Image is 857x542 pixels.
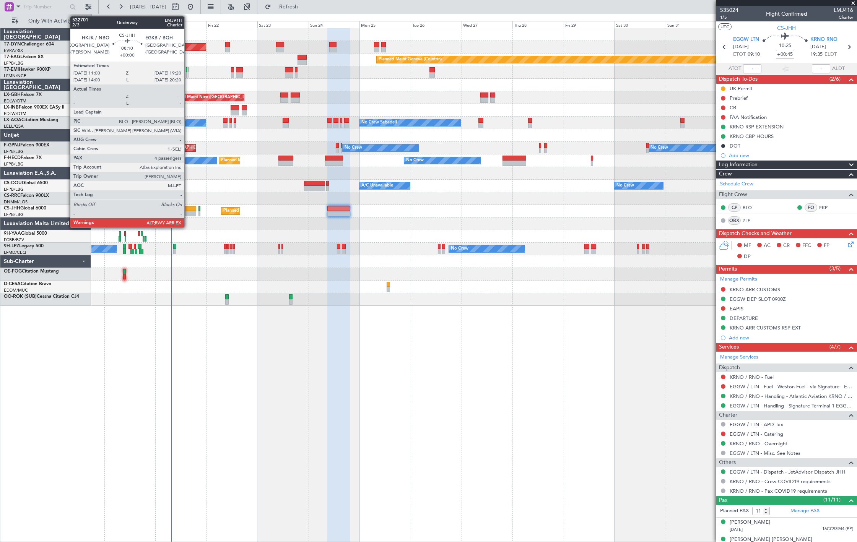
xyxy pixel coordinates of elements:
[4,244,44,248] a: 9H-LPZLegacy 500
[4,206,46,211] a: CS-JHHGlobal 6000
[4,181,48,185] a: CS-DOUGlobal 6500
[4,149,24,154] a: LFPB/LBG
[451,243,468,255] div: No Crew
[223,205,344,217] div: Planned Maint [GEOGRAPHIC_DATA] ([GEOGRAPHIC_DATA])
[766,10,807,18] div: Flight Confirmed
[730,402,853,409] a: EGGW / LTN - Handling - Signature Terminal 1 EGGW / LTN
[730,393,853,399] a: KRNO / RNO - Handling - Atlantic Aviation KRNO / RNO
[802,242,811,250] span: FFC
[361,117,397,128] div: No Crew Sabadell
[719,363,740,372] span: Dispatch
[720,180,753,188] a: Schedule Crew
[4,42,54,47] a: T7-DYNChallenger 604
[170,92,255,103] div: Planned Maint Nice ([GEOGRAPHIC_DATA])
[93,15,106,22] div: [DATE]
[719,170,732,179] span: Crew
[777,24,796,32] span: CS-JHH
[730,296,786,302] div: EGGW DEP SLOT 0900Z
[719,229,792,238] span: Dispatch Checks and Weather
[4,187,24,192] a: LFPB/LBG
[719,190,747,199] span: Flight Crew
[221,155,341,166] div: Planned Maint [GEOGRAPHIC_DATA] ([GEOGRAPHIC_DATA])
[4,237,24,243] a: FCBB/BZV
[104,21,155,28] div: Wed 20
[790,507,820,515] a: Manage PAX
[729,334,853,341] div: Add new
[822,526,853,532] span: 16CC93944 (PP)
[4,98,26,104] a: EDLW/DTM
[616,180,634,191] div: No Crew
[728,216,741,225] div: OBX
[4,269,59,274] a: OE-FOGCitation Mustang
[4,92,42,97] a: LX-GBHFalcon 7X
[730,315,758,321] div: DEPARTURE
[730,450,800,456] a: EGGW / LTN - Misc. See Notes
[730,374,774,380] a: KRNO / RNO - Fuel
[824,51,837,58] span: ELDT
[4,73,26,79] a: LFMN/NCE
[4,118,21,122] span: LX-AOA
[4,156,42,160] a: F-HECDFalcon 7X
[744,242,751,250] span: MF
[823,496,841,504] span: (11/11)
[615,21,665,28] div: Sat 30
[4,269,22,274] span: OE-FOG
[719,161,758,169] span: Leg Information
[829,265,841,273] span: (3/5)
[730,421,783,428] a: EGGW / LTN - APD Tax
[4,156,21,160] span: F-HECD
[810,51,823,58] span: 19:35
[730,95,748,101] div: Prebrief
[4,231,21,236] span: 9H-YAA
[779,42,791,50] span: 10:25
[512,21,563,28] div: Thu 28
[4,42,21,47] span: T7-DYN
[411,21,462,28] div: Tue 26
[4,143,49,148] a: F-GPNJFalcon 900EX
[743,204,760,211] a: BLO
[733,36,759,44] span: EGGW LTN
[130,3,166,10] span: [DATE] - [DATE]
[4,143,20,148] span: F-GPNJ
[718,23,732,30] button: UTC
[143,155,160,166] div: No Crew
[4,67,50,72] a: T7-EMIHawker 900XP
[4,244,19,248] span: 9H-LPZ
[564,21,615,28] div: Fri 29
[207,21,257,28] div: Fri 22
[730,123,784,130] div: KRNO RSP EXTENSION
[748,51,760,58] span: 09:10
[730,527,743,532] span: [DATE]
[4,193,49,198] a: CS-RRCFalcon 900LX
[4,161,24,167] a: LFPB/LBG
[810,43,826,51] span: [DATE]
[4,123,24,129] a: LELL/QSA
[666,21,717,28] div: Sun 31
[729,65,741,73] span: ATOT
[720,354,758,361] a: Manage Services
[20,18,81,24] span: Only With Activity
[4,212,24,217] a: LFPB/LBG
[4,111,26,117] a: EDLW/DTM
[130,117,165,128] div: No Crew Sabadell
[4,55,44,59] a: T7-EAGLFalcon 8X
[829,75,841,83] span: (2/6)
[730,143,740,149] div: DOT
[4,55,23,59] span: T7-EAGL
[379,54,442,65] div: Planned Maint Geneva (Cointrin)
[719,496,727,505] span: Pax
[730,488,827,494] a: KRNO / RNO - Pax COVID19 requirements
[730,431,783,437] a: EGGW / LTN - Catering
[764,242,771,250] span: AC
[261,1,307,13] button: Refresh
[824,242,829,250] span: FP
[4,60,24,66] a: LFPB/LBG
[128,142,257,154] div: AOG Maint Hyères ([GEOGRAPHIC_DATA]-[GEOGRAPHIC_DATA])
[4,231,47,236] a: 9H-YAAGlobal 5000
[834,14,853,21] span: Charter
[4,118,59,122] a: LX-AOACitation Mustang
[4,250,26,255] a: LFMD/CEQ
[4,282,51,286] a: D-CESACitation Bravo
[4,193,20,198] span: CS-RRC
[730,325,801,331] div: KRNO ARR CUSTOMS RSP EXT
